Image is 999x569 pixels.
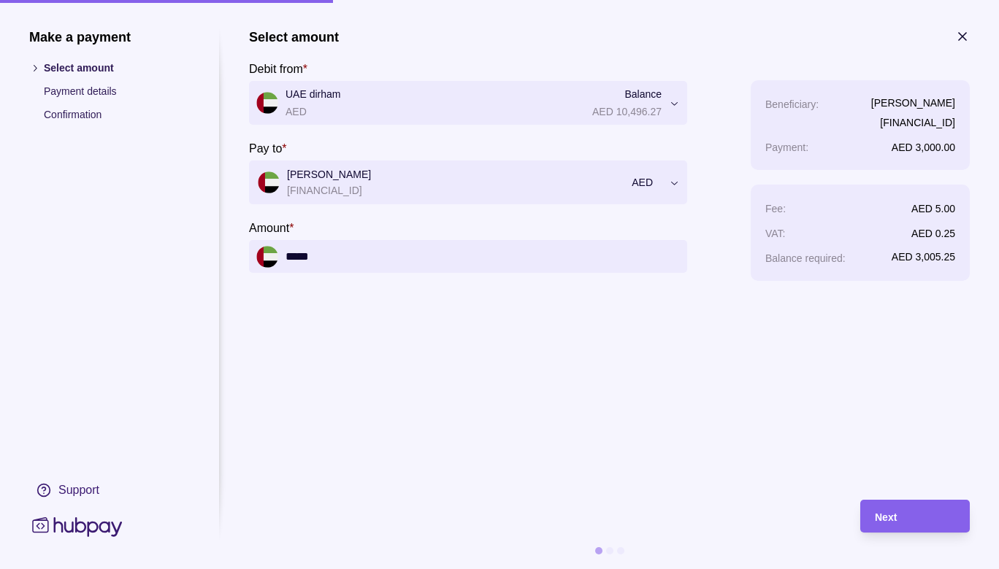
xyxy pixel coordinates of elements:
[765,228,786,239] p: VAT :
[44,60,190,76] p: Select amount
[249,222,289,234] p: Amount
[249,63,303,75] p: Debit from
[249,139,287,157] label: Pay to
[44,107,190,123] p: Confirmation
[58,482,99,498] div: Support
[256,246,278,268] img: ae
[249,142,282,155] p: Pay to
[44,83,190,99] p: Payment details
[765,252,846,264] p: Balance required :
[249,29,339,45] h1: Select amount
[286,240,680,273] input: amount
[249,219,294,236] label: Amount
[765,142,808,153] p: Payment :
[765,98,819,110] p: Beneficiary :
[911,203,955,214] p: AED 5.00
[871,95,955,111] p: [PERSON_NAME]
[765,203,786,214] p: Fee :
[892,142,955,153] p: AED 3,000.00
[29,475,190,506] a: Support
[911,228,955,239] p: AED 0.25
[29,29,190,45] h1: Make a payment
[258,171,280,193] img: ae
[249,60,307,77] label: Debit from
[892,251,955,263] p: AED 3,005.25
[860,500,970,533] button: Next
[287,166,624,182] p: [PERSON_NAME]
[875,511,897,523] span: Next
[871,115,955,131] p: [FINANCIAL_ID]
